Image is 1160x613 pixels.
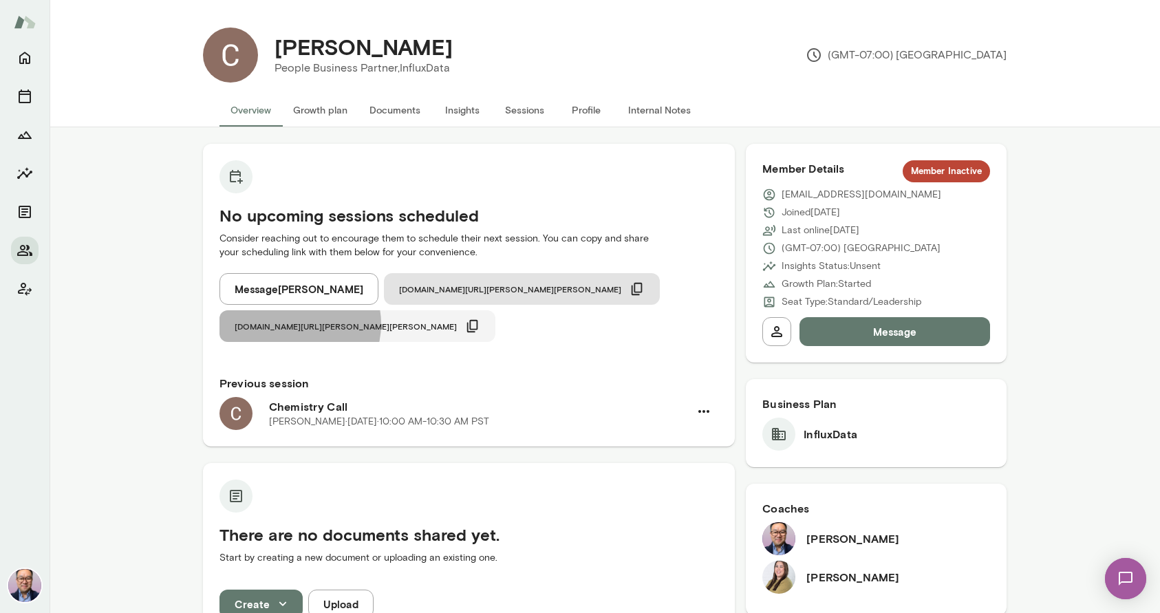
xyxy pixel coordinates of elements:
[806,530,899,547] h6: [PERSON_NAME]
[806,569,899,585] h6: [PERSON_NAME]
[804,426,857,442] h6: InfluxData
[762,396,990,412] h6: Business Plan
[11,83,39,110] button: Sessions
[358,94,431,127] button: Documents
[11,160,39,187] button: Insights
[399,283,621,294] span: [DOMAIN_NAME][URL][PERSON_NAME][PERSON_NAME]
[782,206,840,219] p: Joined [DATE]
[14,9,36,35] img: Mento
[762,160,990,182] h6: Member Details
[269,398,689,415] h6: Chemistry Call
[219,310,495,342] button: [DOMAIN_NAME][URL][PERSON_NAME][PERSON_NAME]
[219,375,718,391] h6: Previous session
[203,28,258,83] img: Christine Hynson
[219,551,718,565] p: Start by creating a new document or uploading an existing one.
[219,273,378,305] button: Message[PERSON_NAME]
[782,295,921,309] p: Seat Type: Standard/Leadership
[806,47,1007,63] p: (GMT-07:00) [GEOGRAPHIC_DATA]
[493,94,555,127] button: Sessions
[11,237,39,264] button: Members
[275,60,453,76] p: People Business Partner, InfluxData
[903,164,990,178] span: Member Inactive
[762,500,990,517] h6: Coaches
[282,94,358,127] button: Growth plan
[782,241,941,255] p: (GMT-07:00) [GEOGRAPHIC_DATA]
[782,188,941,202] p: [EMAIL_ADDRESS][DOMAIN_NAME]
[11,275,39,303] button: Client app
[11,121,39,149] button: Growth Plan
[8,569,41,602] img: Valentin Wu
[384,273,660,305] button: [DOMAIN_NAME][URL][PERSON_NAME][PERSON_NAME]
[219,232,718,259] p: Consider reaching out to encourage them to schedule their next session. You can copy and share yo...
[219,524,718,546] h5: There are no documents shared yet.
[762,561,795,594] img: Michelle Doan
[219,94,282,127] button: Overview
[782,277,871,291] p: Growth Plan: Started
[762,522,795,555] img: Valentin Wu
[11,198,39,226] button: Documents
[275,34,453,60] h4: [PERSON_NAME]
[555,94,617,127] button: Profile
[269,415,489,429] p: [PERSON_NAME] · [DATE] · 10:00 AM-10:30 AM PST
[782,224,859,237] p: Last online [DATE]
[11,44,39,72] button: Home
[799,317,990,346] button: Message
[782,259,881,273] p: Insights Status: Unsent
[431,94,493,127] button: Insights
[235,321,457,332] span: [DOMAIN_NAME][URL][PERSON_NAME][PERSON_NAME]
[617,94,702,127] button: Internal Notes
[219,204,718,226] h5: No upcoming sessions scheduled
